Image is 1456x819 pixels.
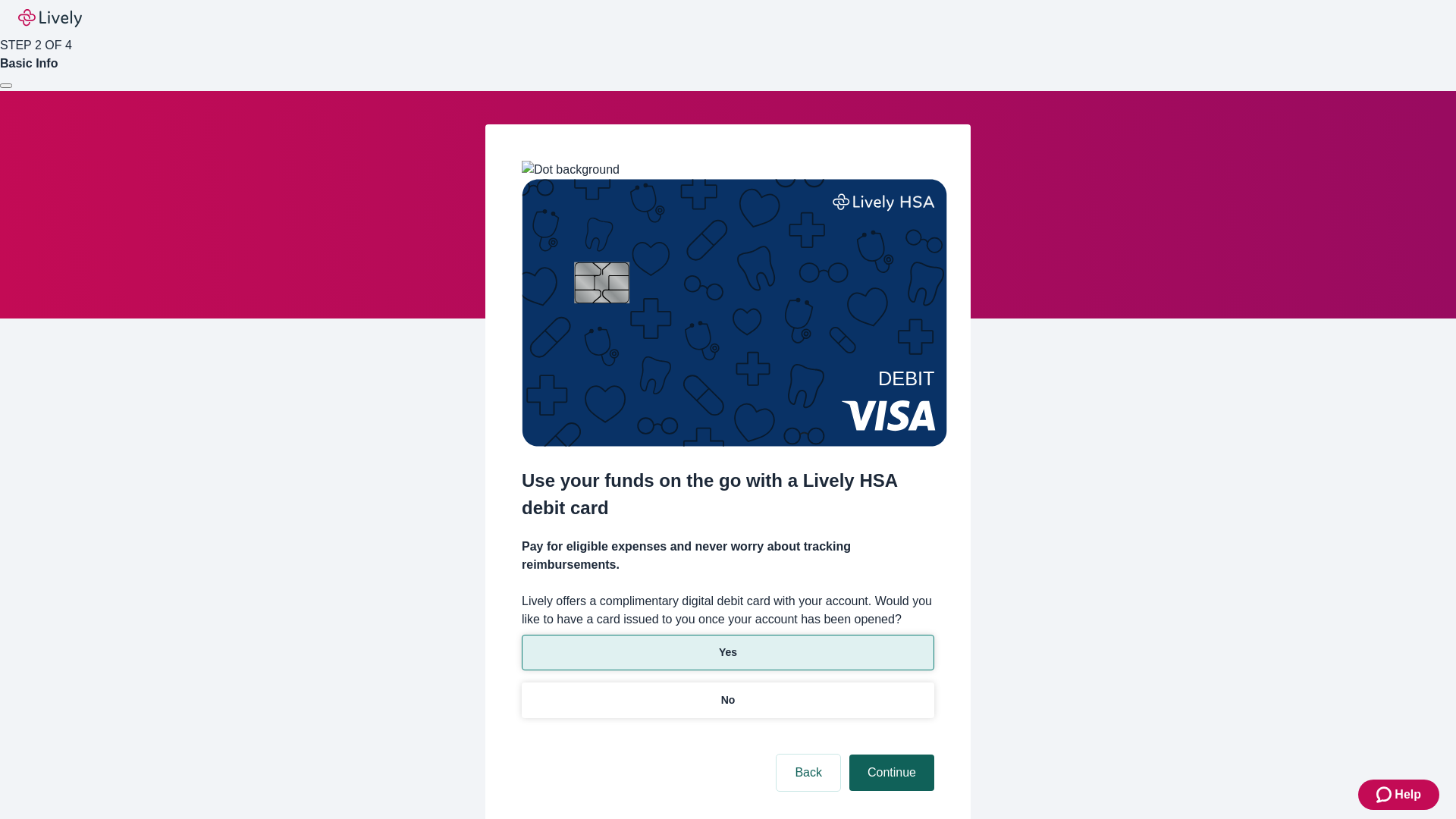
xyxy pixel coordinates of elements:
[1358,780,1439,810] button: Zendesk support iconHelp
[18,9,82,27] img: Lively
[522,592,934,629] label: Lively offers a complimentary digital debit card with your account. Would you like to have a card...
[522,161,620,179] img: Dot background
[522,467,934,522] h2: Use your funds on the go with a Lively HSA debit card
[522,635,934,670] button: Yes
[522,179,947,447] img: Debit card
[849,755,934,791] button: Continue
[719,645,737,661] p: Yes
[777,755,840,791] button: Back
[522,682,934,718] button: No
[1376,786,1395,804] svg: Zendesk support icon
[721,692,736,708] p: No
[522,538,934,574] h4: Pay for eligible expenses and never worry about tracking reimbursements.
[1395,786,1421,804] span: Help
